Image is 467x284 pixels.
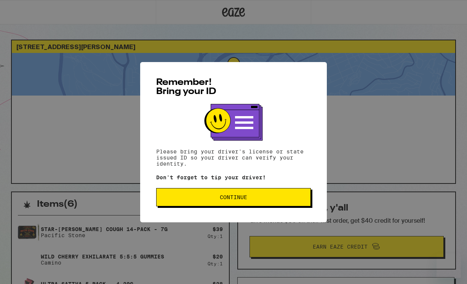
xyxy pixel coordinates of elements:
span: Continue [220,195,247,200]
span: Remember! Bring your ID [156,78,216,96]
p: Please bring your driver's license or state issued ID so your driver can verify your identity. [156,148,311,167]
iframe: Button to launch messaging window [437,254,461,278]
button: Continue [156,188,311,206]
p: Don't forget to tip your driver! [156,174,311,180]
